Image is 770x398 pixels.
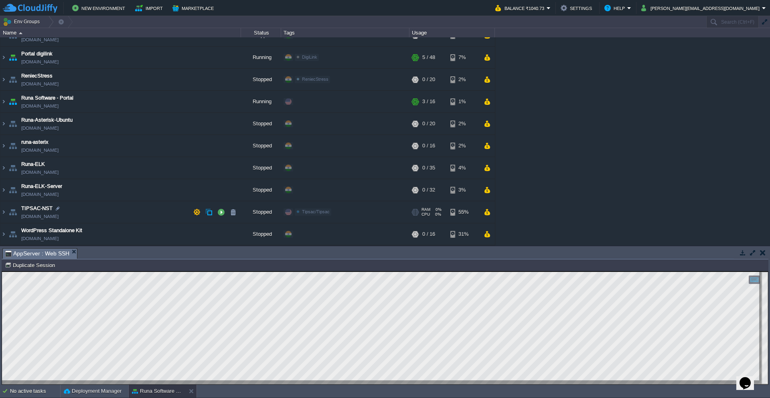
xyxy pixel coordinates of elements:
[7,201,18,223] img: AMDAwAAAACH5BAEAAAAALAAAAAABAAEAAAICRAEAOw==
[302,77,328,82] span: ReniecStress
[241,135,281,157] div: Stopped
[0,69,7,90] img: AMDAwAAAACH5BAEAAAAALAAAAAABAAEAAAICRAEAOw==
[0,135,7,157] img: AMDAwAAAACH5BAEAAAAALAAAAAABAAEAAAICRAEAOw==
[450,113,476,135] div: 2%
[495,3,547,13] button: Balance ₹1040.73
[7,47,18,68] img: AMDAwAAAACH5BAEAAAAALAAAAAABAAEAAAICRAEAOw==
[241,91,281,112] div: Running
[21,212,59,220] a: [DOMAIN_NAME]
[21,138,49,146] a: runa-asterix
[7,223,18,245] img: AMDAwAAAACH5BAEAAAAALAAAAAABAAEAAAICRAEAOw==
[21,80,59,88] span: [DOMAIN_NAME]
[72,3,128,13] button: New Environment
[132,387,182,395] button: Runa Software - Portal
[21,116,73,124] a: Runa-Asterisk-Ubuntu
[21,58,59,66] a: [DOMAIN_NAME]
[0,91,7,112] img: AMDAwAAAACH5BAEAAAAALAAAAAABAAEAAAICRAEAOw==
[0,201,7,223] img: AMDAwAAAACH5BAEAAAAALAAAAAABAAEAAAICRAEAOw==
[641,3,762,13] button: [PERSON_NAME][EMAIL_ADDRESS][DOMAIN_NAME]
[21,190,59,198] span: [DOMAIN_NAME]
[421,212,430,217] span: CPU
[450,179,476,201] div: 3%
[282,28,409,37] div: Tags
[422,223,435,245] div: 0 / 16
[302,55,317,59] span: DigiLink
[241,69,281,90] div: Stopped
[7,179,18,201] img: AMDAwAAAACH5BAEAAAAALAAAAAABAAEAAAICRAEAOw==
[450,135,476,157] div: 2%
[241,28,281,37] div: Status
[736,366,762,390] iframe: chat widget
[3,3,57,13] img: CloudJiffy
[450,223,476,245] div: 31%
[241,179,281,201] div: Stopped
[241,157,281,179] div: Stopped
[21,160,45,168] a: Runa-ELK
[561,3,594,13] button: Settings
[135,3,165,13] button: Import
[64,387,122,395] button: Deployment Manager
[21,94,73,102] a: Runa Software - Portal
[450,91,476,112] div: 1%
[7,157,18,179] img: AMDAwAAAACH5BAEAAAAALAAAAAABAAEAAAICRAEAOw==
[21,72,53,80] a: ReniecStress
[10,385,60,398] div: No active tasks
[450,201,476,223] div: 55%
[241,47,281,68] div: Running
[0,179,7,201] img: AMDAwAAAACH5BAEAAAAALAAAAAABAAEAAAICRAEAOw==
[1,28,241,37] div: Name
[241,201,281,223] div: Stopped
[21,227,82,235] a: WordPress Standalone Kit
[5,261,57,269] button: Duplicate Session
[21,50,53,58] a: Portal digilink
[241,223,281,245] div: Stopped
[450,69,476,90] div: 2%
[7,135,18,157] img: AMDAwAAAACH5BAEAAAAALAAAAAABAAEAAAICRAEAOw==
[0,47,7,68] img: AMDAwAAAACH5BAEAAAAALAAAAAABAAEAAAICRAEAOw==
[21,124,59,132] span: [DOMAIN_NAME]
[7,69,18,90] img: AMDAwAAAACH5BAEAAAAALAAAAAABAAEAAAICRAEAOw==
[422,179,435,201] div: 0 / 32
[604,3,627,13] button: Help
[21,182,62,190] a: Runa-ELK-Server
[7,113,18,135] img: AMDAwAAAACH5BAEAAAAALAAAAAABAAEAAAICRAEAOw==
[422,91,435,112] div: 3 / 16
[450,47,476,68] div: 7%
[21,235,59,243] a: [DOMAIN_NAME]
[241,113,281,135] div: Stopped
[21,204,53,212] a: TIPSAC-NST
[422,135,435,157] div: 0 / 16
[172,3,216,13] button: Marketplace
[422,47,435,68] div: 5 / 48
[21,102,59,110] a: [DOMAIN_NAME]
[422,113,435,135] div: 0 / 20
[422,157,435,179] div: 0 / 35
[422,69,435,90] div: 0 / 20
[302,209,330,214] span: Tipsac/Tipsac
[450,157,476,179] div: 4%
[21,36,59,44] a: [DOMAIN_NAME]
[434,207,442,212] span: 0%
[0,113,7,135] img: AMDAwAAAACH5BAEAAAAALAAAAAABAAEAAAICRAEAOw==
[21,146,59,154] span: [DOMAIN_NAME]
[421,207,430,212] span: RAM
[3,16,43,27] button: Env Groups
[0,157,7,179] img: AMDAwAAAACH5BAEAAAAALAAAAAABAAEAAAICRAEAOw==
[410,28,494,37] div: Usage
[7,91,18,112] img: AMDAwAAAACH5BAEAAAAALAAAAAABAAEAAAICRAEAOw==
[433,212,441,217] span: 0%
[19,32,22,34] img: AMDAwAAAACH5BAEAAAAALAAAAAABAAEAAAICRAEAOw==
[5,249,69,259] span: AppServer : Web SSH
[21,168,59,176] span: [DOMAIN_NAME]
[0,223,7,245] img: AMDAwAAAACH5BAEAAAAALAAAAAABAAEAAAICRAEAOw==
